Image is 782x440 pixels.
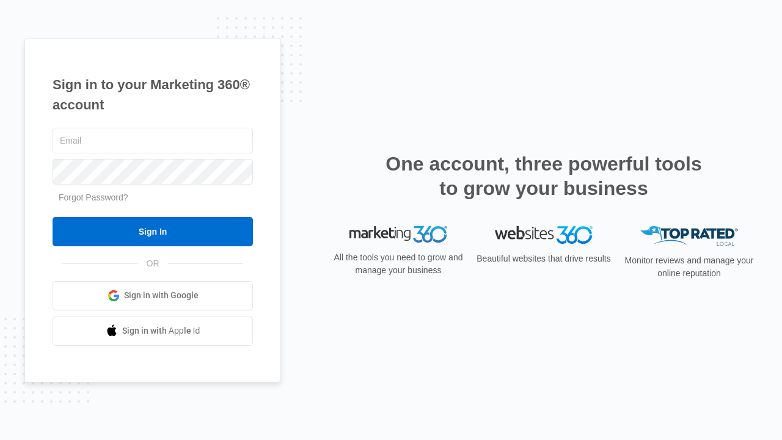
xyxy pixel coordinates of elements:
[640,226,738,246] img: Top Rated Local
[138,257,168,270] span: OR
[53,217,253,246] input: Sign In
[330,251,467,277] p: All the tools you need to grow and manage your business
[53,128,253,153] input: Email
[382,152,706,200] h2: One account, three powerful tools to grow your business
[53,75,253,115] h1: Sign in to your Marketing 360® account
[621,254,758,280] p: Monitor reviews and manage your online reputation
[495,226,593,244] img: Websites 360
[59,193,128,202] a: Forgot Password?
[124,289,199,302] span: Sign in with Google
[53,281,253,310] a: Sign in with Google
[53,317,253,346] a: Sign in with Apple Id
[122,324,200,337] span: Sign in with Apple Id
[475,252,612,265] p: Beautiful websites that drive results
[349,226,447,243] img: Marketing 360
